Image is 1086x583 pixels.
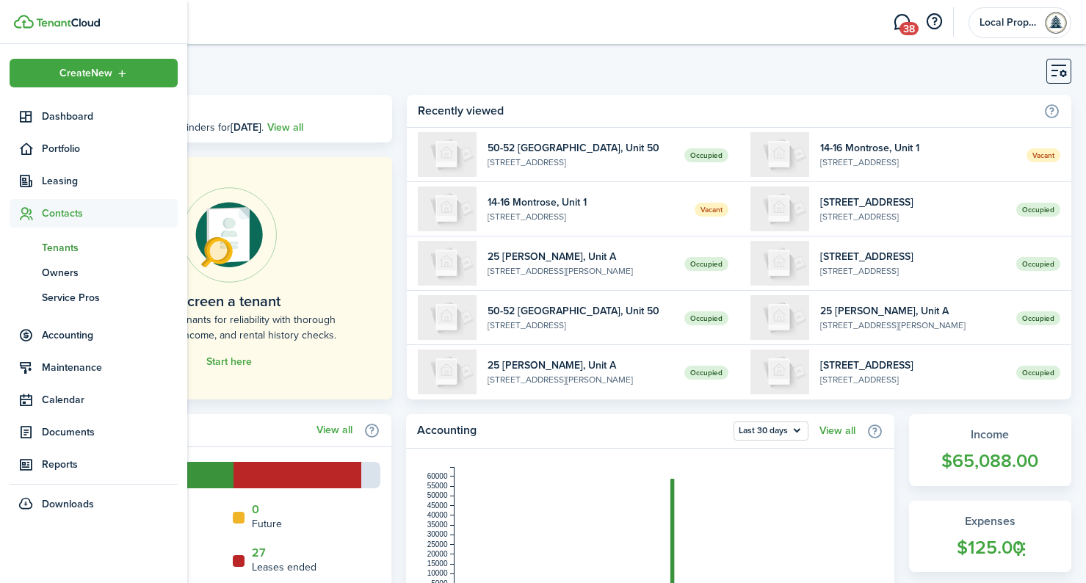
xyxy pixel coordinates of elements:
img: A [418,241,477,286]
widget-list-item-title: 50-52 [GEOGRAPHIC_DATA], Unit 50 [488,140,673,156]
a: Service Pros [10,285,178,310]
span: Vacant [1027,148,1060,162]
img: 1 [750,132,809,177]
widget-list-item-title: 14-16 Montrose, Unit 1 [820,140,1016,156]
widget-list-item-description: [STREET_ADDRESS][PERSON_NAME] [820,319,1005,332]
span: Occupied [684,366,728,380]
widget-stats-title: Expenses [924,513,1057,530]
span: Contacts [42,206,178,221]
tspan: 55000 [427,482,448,490]
a: View all [267,120,303,135]
tspan: 15000 [427,560,448,568]
img: A [750,295,809,340]
tspan: 60000 [427,472,448,480]
span: Occupied [1016,203,1060,217]
span: Downloads [42,496,94,512]
span: Local Property Management [980,18,1038,28]
span: Reports [42,457,178,472]
a: Tenants [10,235,178,260]
span: Occupied [684,311,728,325]
tspan: 20000 [427,550,448,558]
tspan: 25000 [427,540,448,548]
widget-list-item-description: [STREET_ADDRESS] [488,210,683,223]
a: 0 [252,503,259,516]
span: Calendar [42,392,178,408]
home-widget-title: Leases ended [252,560,316,575]
button: Open menu [10,59,178,87]
tspan: 10000 [427,569,448,577]
home-placeholder-description: Check your tenants for reliability with thorough background, income, and rental history checks. [99,312,359,343]
widget-list-item-title: 25 [PERSON_NAME], Unit A [488,358,673,373]
a: Messaging [888,4,916,41]
span: Service Pros [42,290,178,305]
img: TenantCloud [36,18,100,27]
img: B [750,187,809,231]
a: Start here [206,356,252,368]
tspan: 40000 [427,511,448,519]
button: Last 30 days [734,421,808,441]
img: A [750,241,809,286]
iframe: Chat Widget [1013,513,1086,583]
widget-list-item-title: [STREET_ADDRESS] [820,249,1005,264]
span: Occupied [1016,257,1060,271]
span: Dashboard [42,109,178,124]
widget-list-item-description: [STREET_ADDRESS][PERSON_NAME] [488,264,673,278]
widget-list-item-description: [STREET_ADDRESS] [820,264,1005,278]
img: A [418,350,477,394]
span: Occupied [684,148,728,162]
widget-stats-count: $125.00 [924,534,1057,562]
div: Drag [1017,527,1026,571]
img: TenantCloud [14,15,34,29]
widget-list-item-title: [STREET_ADDRESS] [820,195,1005,210]
img: 50 [418,295,477,340]
img: Local Property Management [1044,11,1068,35]
home-widget-title: Future [252,516,282,532]
widget-list-item-title: 50-52 [GEOGRAPHIC_DATA], Unit 50 [488,303,673,319]
span: Documents [42,424,178,440]
span: 38 [899,22,919,35]
span: Tenants [42,240,178,256]
widget-stats-title: Income [924,426,1057,443]
widget-list-item-description: [STREET_ADDRESS] [820,373,1005,386]
widget-list-item-title: 14-16 Montrose, Unit 1 [488,195,683,210]
span: Portfolio [42,141,178,156]
span: Vacant [695,203,728,217]
tspan: 30000 [427,530,448,538]
span: Maintenance [42,360,178,375]
span: Leasing [42,173,178,189]
widget-stats-count: $65,088.00 [924,447,1057,475]
span: Accounting [42,327,178,343]
img: B [750,350,809,394]
widget-list-item-description: [STREET_ADDRESS] [820,210,1005,223]
a: View all [819,425,855,437]
home-placeholder-title: Screen a tenant [178,290,280,312]
h3: [DATE], [DATE] [106,102,381,120]
home-widget-title: Lease funnel [77,421,309,439]
widget-list-item-title: 25 [PERSON_NAME], Unit A [820,303,1005,319]
a: Dashboard [10,102,178,131]
button: Customise [1046,59,1071,84]
home-widget-title: Accounting [417,421,726,441]
img: 1 [418,187,477,231]
a: Expenses$125.00 [909,501,1072,573]
widget-list-item-description: [STREET_ADDRESS] [488,319,673,332]
b: [DATE] [231,120,261,135]
widget-list-item-description: [STREET_ADDRESS] [488,156,673,169]
tspan: 35000 [427,521,448,529]
button: Open resource center [922,10,946,35]
a: Income$65,088.00 [909,414,1072,486]
tspan: 50000 [427,491,448,499]
tspan: 45000 [427,501,448,510]
home-widget-title: Recently viewed [418,102,1036,120]
a: 27 [252,546,266,560]
img: 50 [418,132,477,177]
span: Occupied [684,257,728,271]
widget-list-item-title: [STREET_ADDRESS] [820,358,1005,373]
a: View all [316,424,352,436]
button: Open menu [734,421,808,441]
widget-list-item-title: 25 [PERSON_NAME], Unit A [488,249,673,264]
widget-list-item-description: [STREET_ADDRESS] [820,156,1016,169]
span: Create New [59,68,112,79]
a: Reports [10,450,178,479]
